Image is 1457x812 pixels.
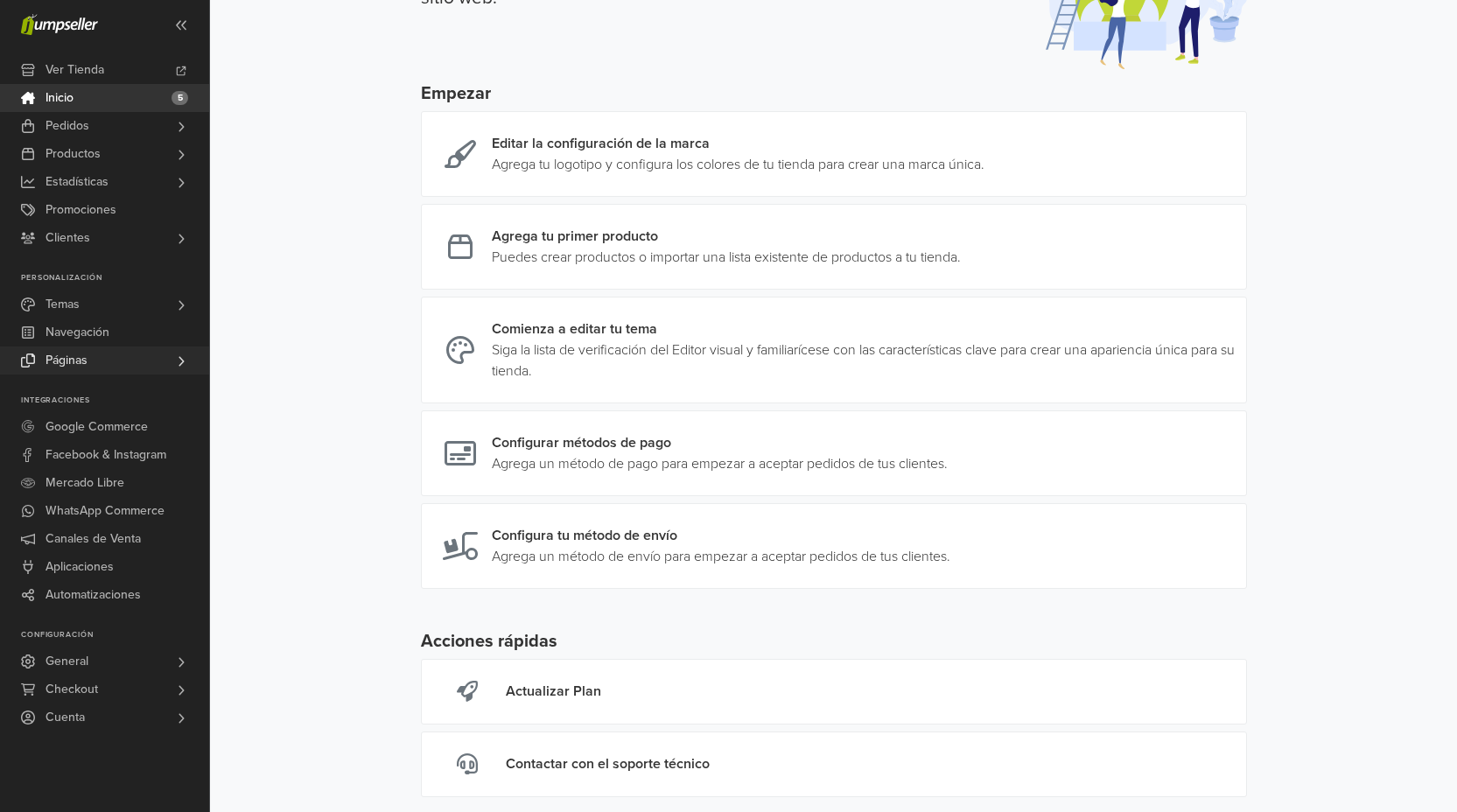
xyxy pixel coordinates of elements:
[421,631,1247,652] h5: Acciones rápidas
[46,140,101,168] span: Productos
[421,731,1247,797] a: Contactar con el soporte técnico
[46,703,85,731] span: Cuenta
[46,441,166,469] span: Facebook & Instagram
[28,28,42,42] img: logo_orange.svg
[46,84,74,112] span: Inicio
[421,83,1247,104] h5: Empezar
[21,395,209,406] p: Integraciones
[46,224,90,252] span: Clientes
[28,45,42,59] img: website_grey.svg
[46,45,294,59] div: Dominio: [DOMAIN_NAME][PERSON_NAME]
[46,553,114,581] span: Aplicaciones
[46,112,89,140] span: Pedidos
[206,103,278,115] div: Palabras clave
[46,318,109,346] span: Navegación
[46,196,116,224] span: Promociones
[46,647,88,675] span: General
[21,630,209,640] p: Configuración
[46,413,148,441] span: Google Commerce
[186,101,200,115] img: tab_keywords_by_traffic_grey.svg
[21,273,209,283] p: Personalización
[46,290,80,318] span: Temas
[73,101,87,115] img: tab_domain_overview_orange.svg
[46,497,165,525] span: WhatsApp Commerce
[46,675,98,703] span: Checkout
[46,581,141,609] span: Automatizaciones
[46,56,104,84] span: Ver Tienda
[506,681,601,703] div: Actualizar Plan
[49,28,86,42] div: v 4.0.25
[421,659,1247,724] a: Actualizar Plan
[506,753,710,775] div: Contactar con el soporte técnico
[46,168,109,196] span: Estadísticas
[92,103,134,115] div: Dominio
[46,469,124,497] span: Mercado Libre
[46,525,141,553] span: Canales de Venta
[46,346,88,374] span: Páginas
[172,91,188,105] span: 5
